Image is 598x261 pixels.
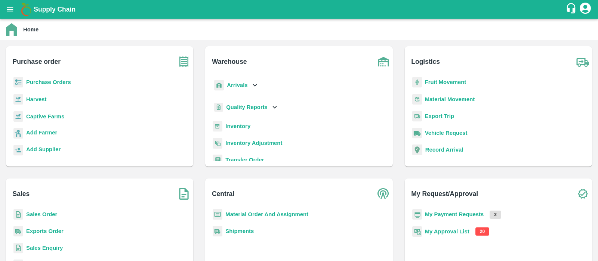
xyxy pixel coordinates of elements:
[26,245,63,251] a: Sales Enquiry
[13,145,23,156] img: supplier
[213,100,279,115] div: Quality Reports
[374,184,393,203] img: central
[26,128,57,139] a: Add Farmer
[412,77,422,88] img: fruit
[425,96,475,102] a: Material Movement
[26,146,61,152] b: Add Supplier
[1,1,19,18] button: open drawer
[26,145,61,155] a: Add Supplier
[579,1,592,17] div: account of current user
[213,155,222,165] img: whTransfer
[26,114,64,119] a: Captive Farms
[214,80,224,91] img: whArrival
[214,103,223,112] img: qualityReport
[412,226,422,237] img: approval
[26,96,46,102] a: Harvest
[411,189,478,199] b: My Request/Approval
[573,52,592,71] img: truck
[425,79,466,85] a: Fruit Movement
[225,123,250,129] a: Inventory
[213,121,222,132] img: whInventory
[225,211,308,217] a: Material Order And Assignment
[565,3,579,16] div: customer-support
[225,228,254,234] a: Shipments
[26,228,64,234] a: Exports Order
[26,211,57,217] a: Sales Order
[374,52,393,71] img: warehouse
[425,147,463,153] a: Record Arrival
[226,104,268,110] b: Quality Reports
[475,227,489,236] p: 20
[225,140,282,146] a: Inventory Adjustment
[412,128,422,139] img: vehicle
[13,243,23,254] img: sales
[13,94,23,105] img: harvest
[213,226,222,237] img: shipments
[490,211,501,219] p: 2
[213,209,222,220] img: centralMaterial
[23,27,38,32] b: Home
[412,94,422,105] img: material
[13,128,23,139] img: farmer
[213,77,259,94] div: Arrivals
[19,2,34,17] img: logo
[13,77,23,88] img: reciept
[227,82,247,88] b: Arrivals
[411,56,440,67] b: Logistics
[412,145,422,155] img: recordArrival
[412,209,422,220] img: payment
[13,111,23,122] img: harvest
[425,113,454,119] a: Export Trip
[573,184,592,203] img: check
[212,56,247,67] b: Warehouse
[34,4,565,15] a: Supply Chain
[213,138,222,149] img: inventory
[425,229,469,234] a: My Approval List
[6,23,17,36] img: home
[225,157,264,163] a: Transfer Order
[26,130,57,136] b: Add Farmer
[13,226,23,237] img: shipments
[34,6,75,13] b: Supply Chain
[13,189,30,199] b: Sales
[26,79,71,85] a: Purchase Orders
[425,130,468,136] a: Vehicle Request
[175,184,193,203] img: soSales
[425,211,484,217] a: My Payment Requests
[212,189,234,199] b: Central
[13,209,23,220] img: sales
[175,52,193,71] img: purchase
[412,111,422,122] img: delivery
[13,56,61,67] b: Purchase order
